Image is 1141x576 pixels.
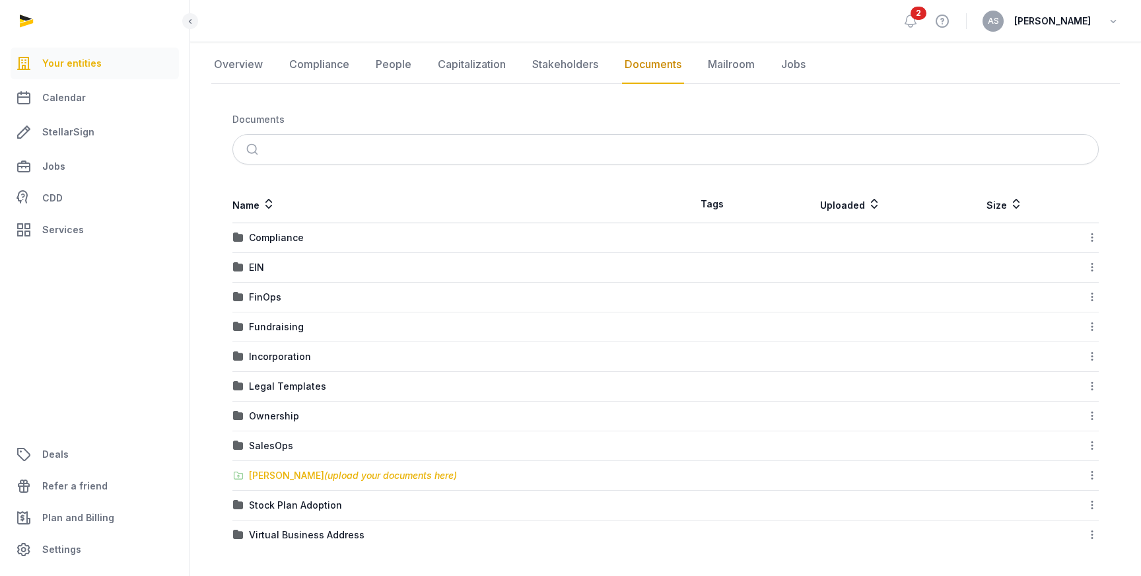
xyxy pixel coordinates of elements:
img: folder.svg [233,351,244,362]
img: folder.svg [233,262,244,273]
span: CDD [42,190,63,206]
button: Submit [238,135,269,164]
img: folder.svg [233,441,244,451]
a: Overview [211,46,265,84]
div: Incorporation [249,350,311,363]
div: FinOps [249,291,281,304]
span: Services [42,222,84,238]
a: Your entities [11,48,179,79]
div: Compliance [249,231,304,244]
span: Jobs [42,159,65,174]
a: Plan and Billing [11,502,179,534]
span: Your entities [42,55,102,71]
a: Compliance [287,46,352,84]
a: Settings [11,534,179,565]
span: Deals [42,447,69,462]
div: EIN [249,261,264,274]
a: Stakeholders [530,46,601,84]
a: Calendar [11,82,179,114]
th: Tags [666,186,759,223]
div: Virtual Business Address [249,528,364,542]
th: Uploaded [759,186,942,223]
a: Mailroom [705,46,757,84]
a: Capitalization [435,46,508,84]
a: CDD [11,185,179,211]
button: AS [983,11,1004,32]
span: 2 [911,7,926,20]
img: folder-upload.svg [233,470,244,481]
span: Calendar [42,90,86,106]
img: folder.svg [233,381,244,392]
a: People [373,46,414,84]
a: Jobs [11,151,179,182]
img: folder.svg [233,233,244,243]
div: Documents [232,113,285,126]
img: folder.svg [233,292,244,303]
a: Deals [11,439,179,470]
nav: Breadcrumb [232,105,1099,134]
div: [PERSON_NAME] [249,469,457,482]
nav: Tabs [211,46,1120,84]
iframe: Chat Widget [1075,513,1141,576]
a: Documents [622,46,684,84]
img: folder.svg [233,530,244,540]
span: AS [988,17,999,25]
span: Settings [42,542,81,558]
div: Stock Plan Adoption [249,499,342,512]
th: Size [942,186,1067,223]
a: Jobs [778,46,808,84]
div: Fundraising [249,320,304,334]
div: Ownership [249,410,299,423]
div: SalesOps [249,439,293,452]
img: folder.svg [233,322,244,332]
a: StellarSign [11,116,179,148]
span: Refer a friend [42,478,108,494]
div: Legal Templates [249,380,326,393]
span: (upload your documents here) [324,470,457,481]
span: StellarSign [42,124,94,140]
img: folder.svg [233,411,244,421]
img: folder.svg [233,500,244,511]
a: Refer a friend [11,470,179,502]
a: Services [11,214,179,246]
th: Name [232,186,666,223]
span: Plan and Billing [42,510,114,526]
span: [PERSON_NAME] [1014,13,1091,29]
